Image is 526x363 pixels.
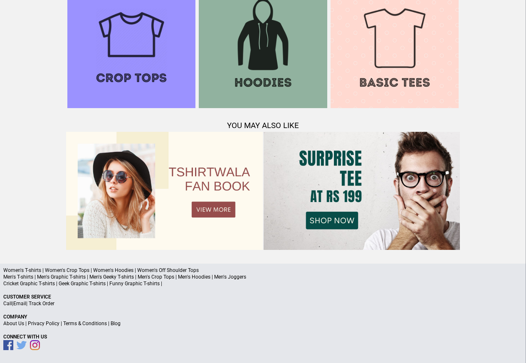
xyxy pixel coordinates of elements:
[111,321,121,326] a: Blog
[13,301,26,306] a: Email
[3,301,12,306] a: Call
[227,121,299,130] span: YOU MAY ALSO LIKE
[3,333,523,340] p: Connect With Us
[3,274,523,280] p: Men's T-shirts | Men's Graphic T-shirts | Men's Geeky T-shirts | Men's Crop Tops | Men's Hoodies ...
[3,267,523,274] p: Women's T-shirts | Women's Crop Tops | Women's Hoodies | Women's Off Shoulder Tops
[3,300,523,307] p: | |
[3,321,24,326] a: About Us
[3,320,523,327] p: | | |
[3,280,523,287] p: Cricket Graphic T-shirts | Geek Graphic T-shirts | Funny Graphic T-shirts |
[28,321,59,326] a: Privacy Policy
[3,294,523,300] p: Customer Service
[3,314,523,320] p: Company
[29,301,54,306] a: Track Order
[63,321,107,326] a: Terms & Conditions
